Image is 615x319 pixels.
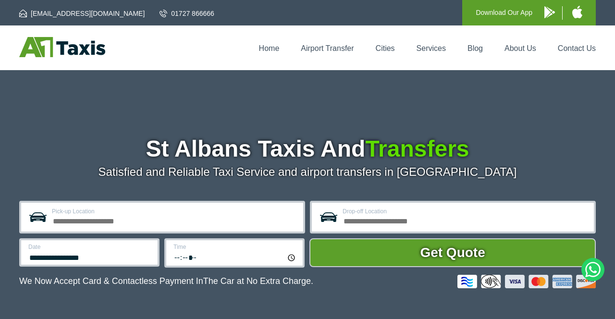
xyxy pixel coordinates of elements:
a: Services [417,44,446,52]
img: Credit And Debit Cards [457,275,596,288]
p: Satisfied and Reliable Taxi Service and airport transfers in [GEOGRAPHIC_DATA] [19,165,596,179]
a: [EMAIL_ADDRESS][DOMAIN_NAME] [19,9,145,18]
a: About Us [504,44,536,52]
img: A1 Taxis Android App [544,6,555,18]
label: Drop-off Location [343,209,588,214]
p: Download Our App [476,7,532,19]
a: Contact Us [558,44,596,52]
a: Airport Transfer [301,44,354,52]
span: The Car at No Extra Charge. [203,276,313,286]
a: Blog [467,44,483,52]
p: We Now Accept Card & Contactless Payment In [19,276,313,286]
label: Time [173,244,297,250]
img: A1 Taxis iPhone App [572,6,582,18]
img: A1 Taxis St Albans LTD [19,37,105,57]
label: Date [28,244,152,250]
span: Transfers [365,136,469,161]
a: 01727 866666 [160,9,214,18]
button: Get Quote [309,238,596,267]
label: Pick-up Location [52,209,297,214]
a: Home [259,44,280,52]
h1: St Albans Taxis And [19,137,596,160]
a: Cities [376,44,395,52]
